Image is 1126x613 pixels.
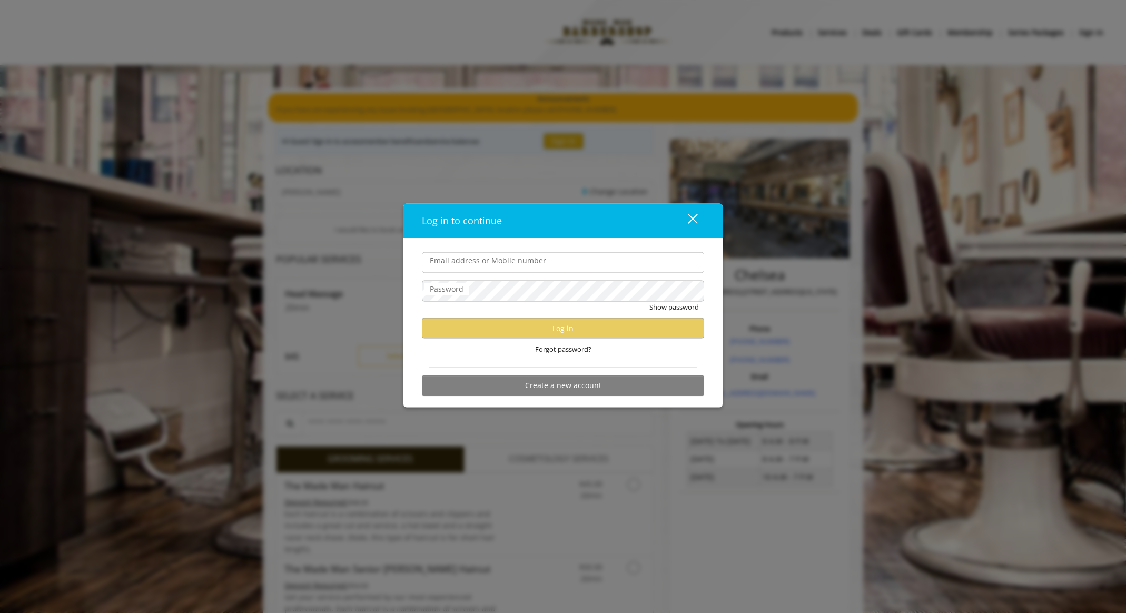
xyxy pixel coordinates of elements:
label: Email address or Mobile number [424,255,551,266]
div: close dialog [676,213,697,229]
label: Password [424,283,469,295]
input: Email address or Mobile number [422,252,704,273]
button: Create a new account [422,375,704,396]
span: Log in to continue [422,214,502,227]
span: Forgot password? [535,344,591,355]
button: Show password [649,302,699,313]
button: close dialog [668,210,704,232]
input: Password [422,281,704,302]
button: Log in [422,318,704,339]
